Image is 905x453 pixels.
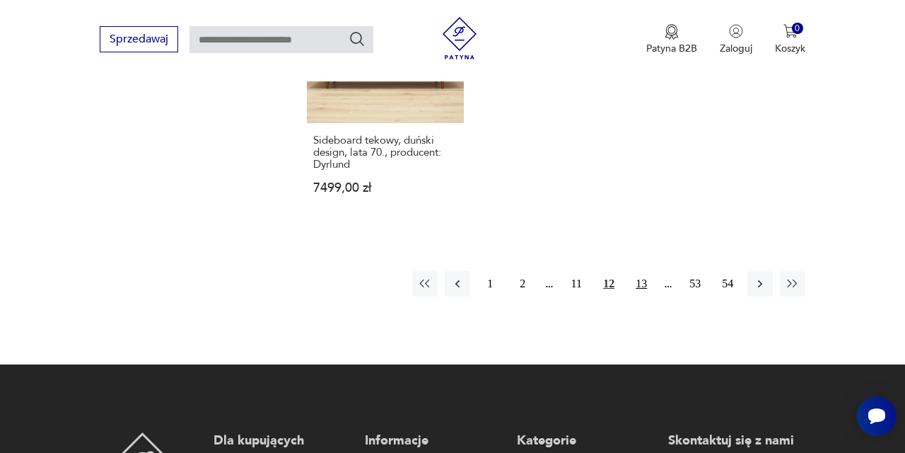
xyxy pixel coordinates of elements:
[775,42,805,55] p: Koszyk
[783,24,798,38] img: Ikona koszyka
[438,17,481,59] img: Patyna - sklep z meblami i dekoracjami vintage
[792,23,804,35] div: 0
[715,271,740,297] button: 54
[682,271,708,297] button: 53
[313,134,457,171] h3: Sideboard tekowy, duński design, lata 70., producent: Dyrlund
[214,432,351,449] p: Dla kupujących
[775,24,805,55] button: 0Koszyk
[629,271,654,297] button: 13
[313,182,457,194] p: 7499,00 zł
[646,24,697,55] button: Patyna B2B
[646,42,697,55] p: Patyna B2B
[596,271,621,297] button: 12
[564,271,589,297] button: 11
[668,432,805,449] p: Skontaktuj się z nami
[477,271,503,297] button: 1
[100,35,178,45] a: Sprzedawaj
[517,432,654,449] p: Kategorie
[665,24,679,40] img: Ikona medalu
[720,42,752,55] p: Zaloguj
[100,26,178,52] button: Sprzedawaj
[720,24,752,55] button: Zaloguj
[510,271,535,297] button: 2
[349,30,366,47] button: Szukaj
[729,24,743,38] img: Ikonka użytkownika
[646,24,697,55] a: Ikona medaluPatyna B2B
[857,396,897,436] iframe: Smartsupp widget button
[365,432,502,449] p: Informacje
